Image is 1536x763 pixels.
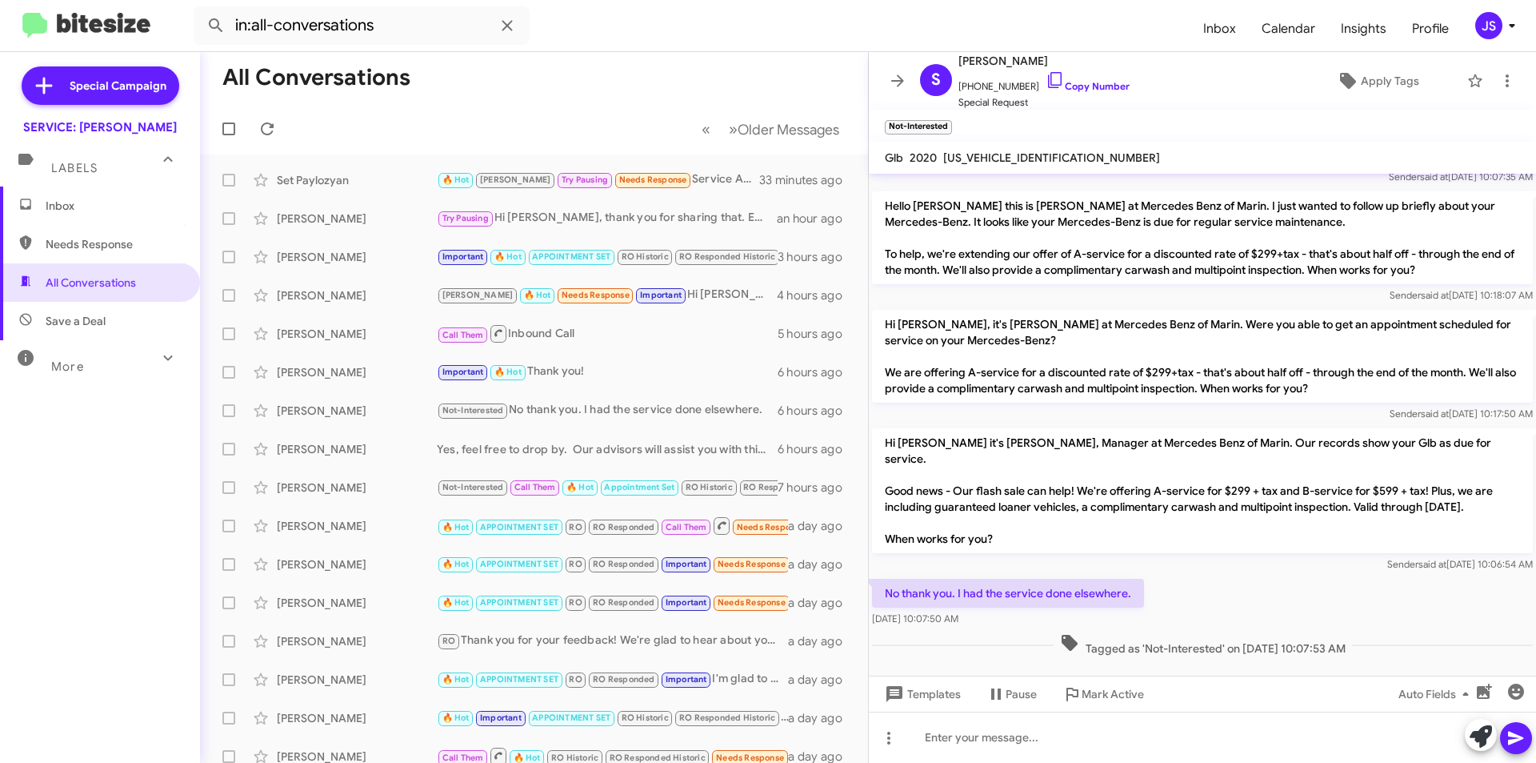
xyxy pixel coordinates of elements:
nav: Page navigation example [693,113,849,146]
span: said at [1421,408,1449,420]
span: « [702,119,710,139]
div: Thank you for your feedback! We're glad to hear about your positive experience. If you need to sc... [437,632,788,650]
p: Hi [PERSON_NAME] it's [PERSON_NAME], Manager at Mercedes Benz of Marin. Our records show your Glb... [872,428,1533,553]
a: Insights [1328,6,1399,52]
span: 🔥 Hot [442,175,470,185]
a: Profile [1399,6,1462,52]
span: RO [569,674,582,685]
div: a day ago [788,633,855,649]
span: RO Responded [593,597,654,608]
small: Not-Interested [885,120,952,135]
span: Needs Response [562,290,630,300]
span: said at [1418,558,1446,570]
p: Hi [PERSON_NAME], it's [PERSON_NAME] at Mercedes Benz of Marin. Were you able to get an appointme... [872,310,1533,403]
span: APPOINTMENT SET [532,713,610,723]
span: Older Messages [738,121,839,139]
span: Call Them [442,753,484,763]
div: SERVICE: [PERSON_NAME] [23,119,177,135]
span: 🔥 Hot [514,753,541,763]
span: Not-Interested [442,405,504,416]
p: Hello [PERSON_NAME] this is [PERSON_NAME] at Mercedes Benz of Marin. I just wanted to follow up b... [872,191,1533,284]
button: Auto Fields [1386,680,1488,709]
div: [PERSON_NAME] [277,287,437,303]
div: a day ago [788,518,855,534]
span: Special Campaign [70,78,166,94]
span: said at [1420,171,1448,183]
button: JS [1462,12,1518,39]
span: Tagged as 'Not-Interested' on [DATE] 10:07:53 AM [1054,633,1352,657]
span: Sender [DATE] 10:18:07 AM [1390,289,1533,301]
span: 🔥 Hot [442,674,470,685]
div: Thank you. [437,709,788,727]
div: [PERSON_NAME] [277,710,437,726]
span: [PERSON_NAME] [958,51,1130,70]
div: [PERSON_NAME] [277,633,437,649]
span: RO Historic [551,753,598,763]
div: Perfect [437,593,788,612]
span: Call Them [442,330,484,340]
div: 3 hours ago [778,249,855,265]
div: JS [1475,12,1502,39]
span: RO Responded [593,674,654,685]
span: said at [1421,289,1449,301]
span: RO Responded [593,559,654,569]
span: Inbox [46,198,182,214]
span: Try Pausing [562,175,608,185]
input: Search [194,6,530,45]
span: Not-Interested [442,482,504,492]
span: Sender [DATE] 10:17:50 AM [1390,408,1533,420]
span: [PHONE_NUMBER] [958,70,1130,94]
span: Appointment Set [604,482,674,492]
div: Inbound Call [437,516,788,536]
div: 6 hours ago [778,364,855,380]
button: Previous [692,113,720,146]
span: Auto Fields [1398,680,1475,709]
div: 7 hours ago [778,480,855,496]
div: [PERSON_NAME] [277,595,437,611]
span: RO Historic [686,482,733,492]
span: 🔥 Hot [494,251,522,262]
div: [PERSON_NAME] [277,441,437,457]
span: 🔥 Hot [442,713,470,723]
a: Calendar [1249,6,1328,52]
span: Call Them [666,522,707,532]
span: 🔥 Hot [524,290,551,300]
span: 🔥 Hot [566,482,594,492]
span: Inbox [1190,6,1249,52]
div: Yes, feel free to drop by. Our advisors will assist you with this concern as soon as possible. [437,441,778,457]
div: 5 hours ago [778,326,855,342]
a: Special Campaign [22,66,179,105]
button: Apply Tags [1295,66,1459,95]
div: [PERSON_NAME] [277,518,437,534]
div: [PERSON_NAME] [277,364,437,380]
div: [PERSON_NAME] [277,556,437,572]
div: Inbound Call [437,323,778,343]
div: a day ago [788,556,855,572]
span: RO Responded Historic [610,753,706,763]
p: No thank you. I had the service done elsewhere. [872,579,1144,608]
span: Important [480,713,522,723]
div: Thank you! [437,363,778,381]
div: Set Paylozyan [277,172,437,188]
div: Thank you for letting me know ! [437,247,778,266]
span: Apply Tags [1361,66,1419,95]
span: Needs Response [619,175,687,185]
span: Templates [882,680,961,709]
span: RO Historic [622,251,669,262]
span: Needs Response [718,559,786,569]
span: APPOINTMENT SET [480,674,558,685]
span: Try Pausing [442,213,489,223]
div: Thank you - appreciate your assistance [437,478,778,496]
div: a day ago [788,595,855,611]
span: » [729,119,738,139]
span: 🔥 Hot [442,522,470,532]
span: Needs Response [716,753,784,763]
div: [PERSON_NAME] [277,672,437,688]
div: [PERSON_NAME] [277,211,437,227]
span: All Conversations [46,275,136,291]
span: RO [569,522,582,532]
span: Pause [1006,680,1037,709]
span: Important [666,674,707,685]
span: [PERSON_NAME] [442,290,514,300]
